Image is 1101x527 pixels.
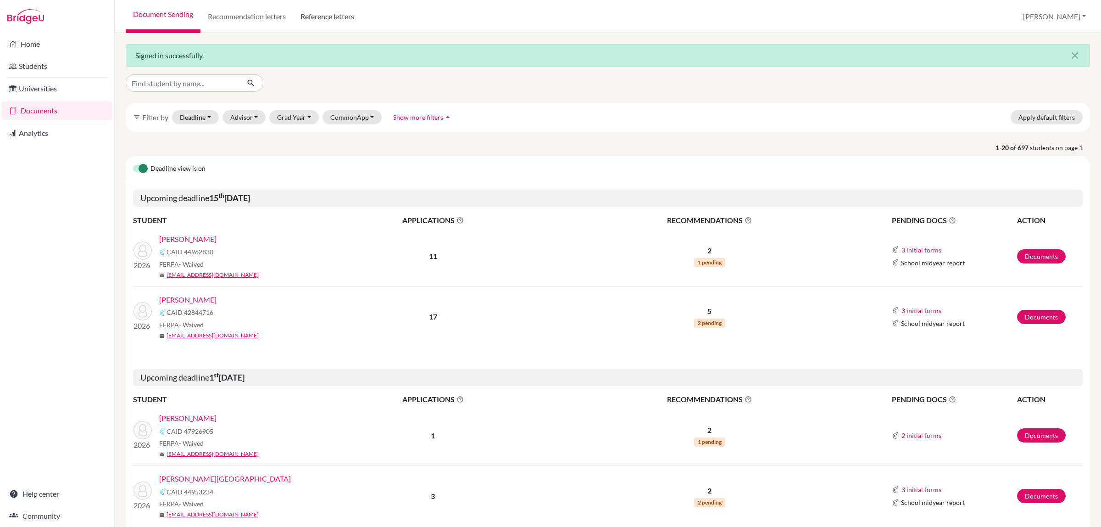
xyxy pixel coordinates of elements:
[892,259,899,266] img: Common App logo
[159,473,291,484] a: [PERSON_NAME][GEOGRAPHIC_DATA]
[7,9,44,24] img: Bridge-U
[126,74,239,92] input: Find student by name...
[209,193,250,203] b: 15 [DATE]
[431,431,435,440] b: 1
[550,425,869,436] p: 2
[159,309,167,316] img: Common App logo
[167,247,213,257] span: CAID 44962830
[159,512,165,518] span: mail
[159,333,165,339] span: mail
[159,452,165,457] span: mail
[1017,249,1066,263] a: Documents
[901,498,965,507] span: School midyear report
[550,215,869,226] span: RECOMMENDATIONS
[550,394,869,405] span: RECOMMENDATIONS
[1017,489,1066,503] a: Documents
[431,492,435,500] b: 3
[2,79,112,98] a: Universities
[150,163,206,174] span: Deadline view is on
[2,485,112,503] a: Help center
[159,499,204,509] span: FERPA
[892,394,1016,405] span: PENDING DOCS
[892,486,899,493] img: Common App logo
[317,215,549,226] span: APPLICATIONS
[167,450,259,458] a: [EMAIL_ADDRESS][DOMAIN_NAME]
[901,430,942,441] button: 2 initial forms
[133,260,152,271] p: 2026
[694,498,725,507] span: 2 pending
[550,306,869,317] p: 5
[1017,310,1066,324] a: Documents
[1017,393,1083,405] th: ACTION
[167,331,259,340] a: [EMAIL_ADDRESS][DOMAIN_NAME]
[167,510,259,519] a: [EMAIL_ADDRESS][DOMAIN_NAME]
[133,241,152,260] img: Alsaffar, Zahraa
[892,499,899,506] img: Common App logo
[901,484,942,495] button: 3 initial forms
[550,245,869,256] p: 2
[901,258,965,268] span: School midyear report
[901,245,942,255] button: 3 initial forms
[892,320,899,327] img: Common App logo
[901,319,965,328] span: School midyear report
[317,394,549,405] span: APPLICATIONS
[179,321,204,329] span: - Waived
[159,248,167,256] img: Common App logo
[1030,143,1090,152] span: students on page 1
[214,371,219,379] sup: st
[892,215,1016,226] span: PENDING DOCS
[133,214,317,226] th: STUDENT
[2,35,112,53] a: Home
[2,57,112,75] a: Students
[218,192,224,199] sup: th
[159,320,204,330] span: FERPA
[133,320,152,331] p: 2026
[429,252,437,260] b: 11
[159,294,217,305] a: [PERSON_NAME]
[159,234,217,245] a: [PERSON_NAME]
[1019,8,1090,25] button: [PERSON_NAME]
[159,259,204,269] span: FERPA
[159,438,204,448] span: FERPA
[901,305,942,316] button: 3 initial forms
[443,112,452,122] i: arrow_drop_up
[393,113,443,121] span: Show more filters
[133,421,152,439] img: Aggarwal, Ashriti
[1017,214,1083,226] th: ACTION
[694,437,725,447] span: 1 pending
[159,427,167,435] img: Common App logo
[167,271,259,279] a: [EMAIL_ADDRESS][DOMAIN_NAME]
[133,482,152,500] img: Burmawala, Haniya
[694,258,725,267] span: 1 pending
[269,110,319,124] button: Grad Year
[126,44,1090,67] div: Signed in successfully.
[133,113,140,121] i: filter_list
[995,143,1030,152] strong: 1-20 of 697
[179,500,204,508] span: - Waived
[159,488,167,495] img: Common App logo
[694,319,725,328] span: 2 pending
[133,369,1083,387] h5: Upcoming deadline
[159,273,165,278] span: mail
[133,190,1083,207] h5: Upcoming deadline
[167,426,213,436] span: CAID 47926905
[385,110,460,124] button: Show more filtersarrow_drop_up
[179,260,204,268] span: - Waived
[133,439,152,450] p: 2026
[892,432,899,439] img: Common App logo
[167,487,213,497] span: CAID 44953234
[172,110,219,124] button: Deadline
[142,113,168,122] span: Filter by
[209,372,245,382] b: 1 [DATE]
[2,507,112,525] a: Community
[1011,110,1083,124] button: Apply default filters
[892,246,899,253] img: Common App logo
[159,413,217,424] a: [PERSON_NAME]
[133,393,317,405] th: STUDENT
[323,110,382,124] button: CommonApp
[133,302,152,320] img: Anand, Aarush
[167,308,213,317] span: CAID 42844716
[550,485,869,496] p: 2
[1060,45,1090,67] button: Close
[222,110,266,124] button: Advisor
